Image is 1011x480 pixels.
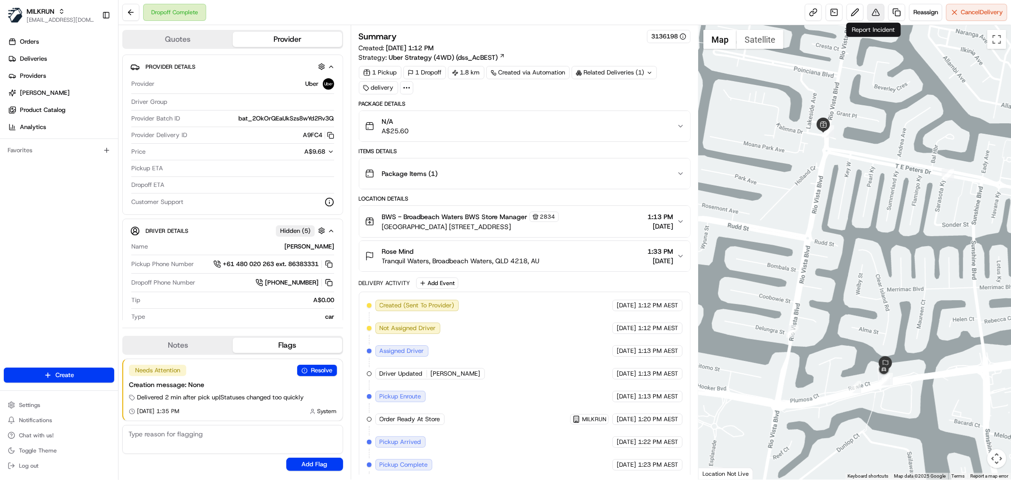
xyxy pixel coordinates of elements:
[131,98,167,106] span: Driver Group
[255,277,334,288] a: [PHONE_NUMBER]
[130,223,335,239] button: Driver DetailsHidden (5)
[131,164,163,173] span: Pickup ETA
[19,447,57,454] span: Toggle Theme
[359,279,410,287] div: Delivery Activity
[223,260,319,268] span: +61 480 020 263 ext. 86383331
[146,227,188,235] span: Driver Details
[382,222,559,231] span: [GEOGRAPHIC_DATA] [STREET_ADDRESS]
[131,80,155,88] span: Provider
[130,59,335,74] button: Provider Details
[303,131,334,139] button: A9FC4
[131,260,194,268] span: Pickup Phone Number
[131,181,164,189] span: Dropoff ETA
[239,114,334,123] span: bat_2OkOrQEaUkSzs8wYd2Rv3Q
[638,415,678,424] span: 1:20 PM AEST
[318,407,337,415] span: System
[4,444,114,457] button: Toggle Theme
[20,106,65,114] span: Product Catalog
[323,78,334,90] img: uber-new-logo.jpeg
[638,324,678,332] span: 1:12 PM AEST
[359,100,691,108] div: Package Details
[382,126,409,136] span: A$25.60
[4,459,114,472] button: Log out
[4,398,114,412] button: Settings
[149,313,334,321] div: car
[131,148,146,156] span: Price
[737,30,783,49] button: Show satellite imagery
[942,169,954,181] div: 5
[380,324,436,332] span: Not Assigned Driver
[359,241,690,271] button: Rose MindTranquil Waters, Broadbeach Waters, QLD 4218, AU1:33 PM[DATE]
[380,415,440,424] span: Order Ready At Store
[20,37,39,46] span: Orders
[359,81,398,94] div: delivery
[403,66,446,79] div: 1 Dropoff
[416,277,458,289] button: Add Event
[27,16,94,24] span: [EMAIL_ADDRESS][DOMAIN_NAME]
[582,415,606,423] span: MILKRUN
[359,53,505,62] div: Strategy:
[137,407,179,415] span: [DATE] 1:35 PM
[486,66,570,79] a: Created via Automation
[847,473,888,480] button: Keyboard shortcuts
[786,325,799,338] div: 7
[19,432,54,439] span: Chat with us!
[213,259,334,269] a: +61 480 020 263 ext. 86383331
[123,338,233,353] button: Notes
[540,213,556,221] span: 2834
[647,256,673,266] span: [DATE]
[380,301,455,310] span: Created (Sent To Provider)
[359,66,401,79] div: 1 Pickup
[137,393,304,402] span: Delivered 2 min after pick up | Statuses changed too quickly
[849,381,861,393] div: 8
[233,338,342,353] button: Flags
[894,473,946,479] span: Map data ©2025 Google
[380,438,421,446] span: Pickup Arrived
[701,467,732,480] img: Google
[4,102,118,118] a: Product Catalog
[20,55,47,63] span: Deliveries
[382,117,409,126] span: N/A
[306,80,319,88] span: Uber
[359,158,690,189] button: Package Items (1)
[265,278,319,287] span: [PHONE_NUMBER]
[638,301,678,310] span: 1:12 PM AEST
[703,30,737,49] button: Show street map
[638,347,678,355] span: 1:13 PM AEST
[382,212,528,222] span: BWS - Broadbeach Waters BWS Store Manager
[19,416,52,424] span: Notifications
[8,8,23,23] img: MILKRUN
[359,206,690,237] button: BWS - Broadbeach Waters BWS Store Manager2834[GEOGRAPHIC_DATA] [STREET_ADDRESS]1:13 PM[DATE]
[380,392,421,401] span: Pickup Enroute
[617,369,636,378] span: [DATE]
[647,247,673,256] span: 1:33 PM
[647,222,673,231] span: [DATE]
[389,53,498,62] span: Uber Strategy (4WD) (dss_AcBEST)
[4,51,118,66] a: Deliveries
[131,131,187,139] span: Provider Delivery ID
[359,148,691,155] div: Items Details
[651,32,686,41] div: 3136198
[131,278,195,287] span: Dropoff Phone Number
[946,4,1007,21] button: CancelDelivery
[617,415,636,424] span: [DATE]
[131,296,140,305] span: Tip
[129,365,186,376] div: Needs Attention
[847,23,901,37] div: Report Incident
[380,369,423,378] span: Driver Updated
[4,143,114,158] div: Favorites
[131,242,148,251] span: Name
[572,66,657,79] div: Related Deliveries (1)
[617,324,636,332] span: [DATE]
[152,242,334,251] div: [PERSON_NAME]
[617,301,636,310] span: [DATE]
[233,32,342,47] button: Provider
[382,256,540,266] span: Tranquil Waters, Broadbeach Waters, QLD 4218, AU
[20,72,46,80] span: Providers
[638,461,678,469] span: 1:23 PM AEST
[27,7,55,16] span: MILKRUN
[4,4,98,27] button: MILKRUNMILKRUN[EMAIL_ADDRESS][DOMAIN_NAME]
[286,458,343,471] button: Add Flag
